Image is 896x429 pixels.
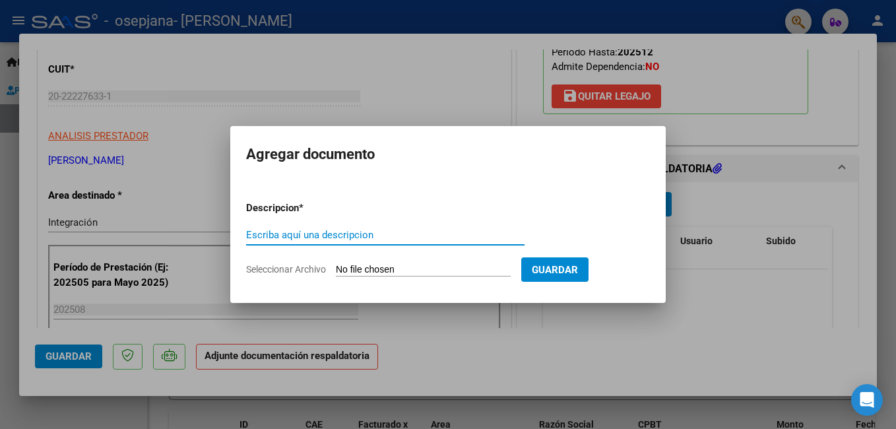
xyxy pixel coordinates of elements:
button: Guardar [521,257,589,282]
div: Open Intercom Messenger [851,384,883,416]
span: Seleccionar Archivo [246,264,326,275]
h2: Agregar documento [246,142,650,167]
p: Descripcion [246,201,368,216]
span: Guardar [532,264,578,276]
